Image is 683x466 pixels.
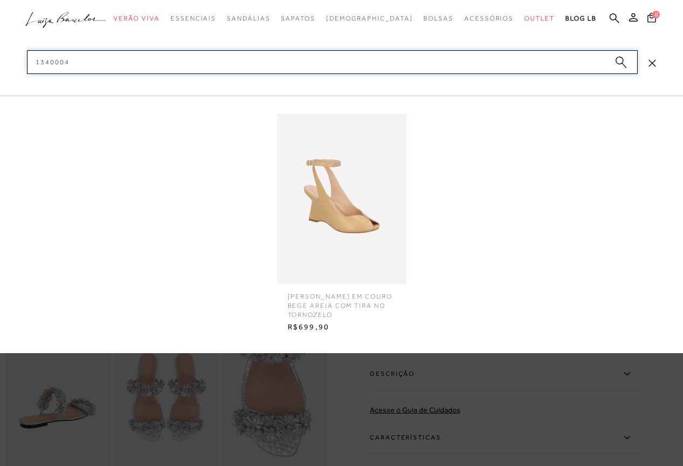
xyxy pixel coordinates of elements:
[281,15,315,22] span: Sapatos
[274,114,409,335] a: SANDÁLIA ANABELA EM COURO BEGE AREIA COM TIRA NO TORNOZELO [PERSON_NAME] EM COURO BEGE AREIA COM ...
[281,9,315,29] a: categoryNavScreenReaderText
[326,9,413,29] a: noSubCategoriesText
[464,9,513,29] a: categoryNavScreenReaderText
[326,15,413,22] span: [DEMOGRAPHIC_DATA]
[565,9,597,29] a: BLOG LB
[464,15,513,22] span: Acessórios
[27,50,638,74] input: Buscar.
[423,15,454,22] span: Bolsas
[113,15,160,22] span: Verão Viva
[227,9,270,29] a: categoryNavScreenReaderText
[565,15,597,22] span: BLOG LB
[280,284,404,319] span: [PERSON_NAME] EM COURO BEGE AREIA COM TIRA NO TORNOZELO
[524,15,554,22] span: Outlet
[524,9,554,29] a: categoryNavScreenReaderText
[171,9,216,29] a: categoryNavScreenReaderText
[644,12,659,26] button: 0
[280,319,404,335] span: R$699,90
[277,114,407,284] img: SANDÁLIA ANABELA EM COURO BEGE AREIA COM TIRA NO TORNOZELO
[423,9,454,29] a: categoryNavScreenReaderText
[652,11,660,18] span: 0
[227,15,270,22] span: Sandálias
[113,9,160,29] a: categoryNavScreenReaderText
[171,15,216,22] span: Essenciais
